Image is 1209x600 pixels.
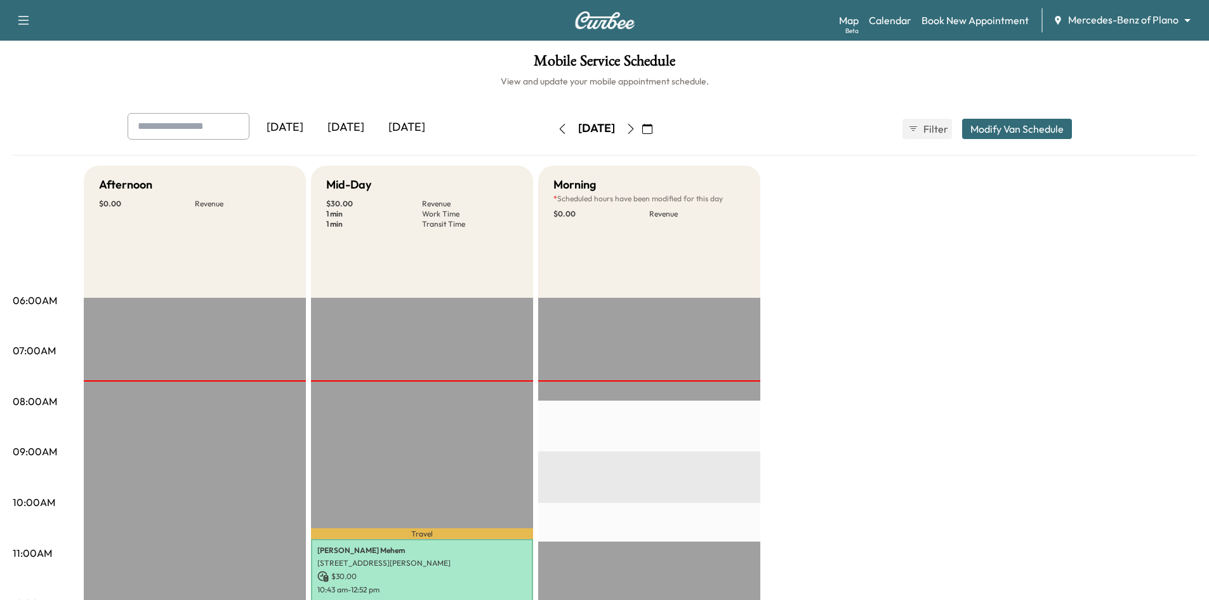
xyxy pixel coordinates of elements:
div: [DATE] [376,113,437,142]
p: Revenue [195,199,291,209]
div: [DATE] [254,113,315,142]
p: Scheduled hours have been modified for this day [553,194,745,204]
h5: Morning [553,176,596,194]
a: MapBeta [839,13,859,28]
p: 06:00AM [13,293,57,308]
p: Revenue [649,209,745,219]
p: $ 30.00 [326,199,422,209]
a: Book New Appointment [922,13,1029,28]
button: Filter [902,119,952,139]
h1: Mobile Service Schedule [13,53,1196,75]
p: 09:00AM [13,444,57,459]
p: $ 0.00 [99,199,195,209]
p: 10:43 am - 12:52 pm [317,585,527,595]
h5: Mid-Day [326,176,371,194]
span: Filter [923,121,946,137]
h6: View and update your mobile appointment schedule. [13,75,1196,88]
p: 08:00AM [13,394,57,409]
p: Work Time [422,209,518,219]
div: Beta [845,26,859,36]
p: Revenue [422,199,518,209]
a: Calendar [869,13,911,28]
p: Travel [311,528,533,539]
p: $ 0.00 [553,209,649,219]
img: Curbee Logo [574,11,635,29]
button: Modify Van Schedule [962,119,1072,139]
h5: Afternoon [99,176,152,194]
p: Transit Time [422,219,518,229]
div: [DATE] [578,121,615,137]
span: Mercedes-Benz of Plano [1068,13,1179,27]
div: [DATE] [315,113,376,142]
p: 1 min [326,219,422,229]
p: 1 min [326,209,422,219]
p: 11:00AM [13,545,52,561]
p: [STREET_ADDRESS][PERSON_NAME] [317,558,527,568]
p: 07:00AM [13,343,56,358]
p: $ 30.00 [317,571,527,582]
p: [PERSON_NAME] Mehem [317,545,527,556]
p: 10:00AM [13,495,55,510]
